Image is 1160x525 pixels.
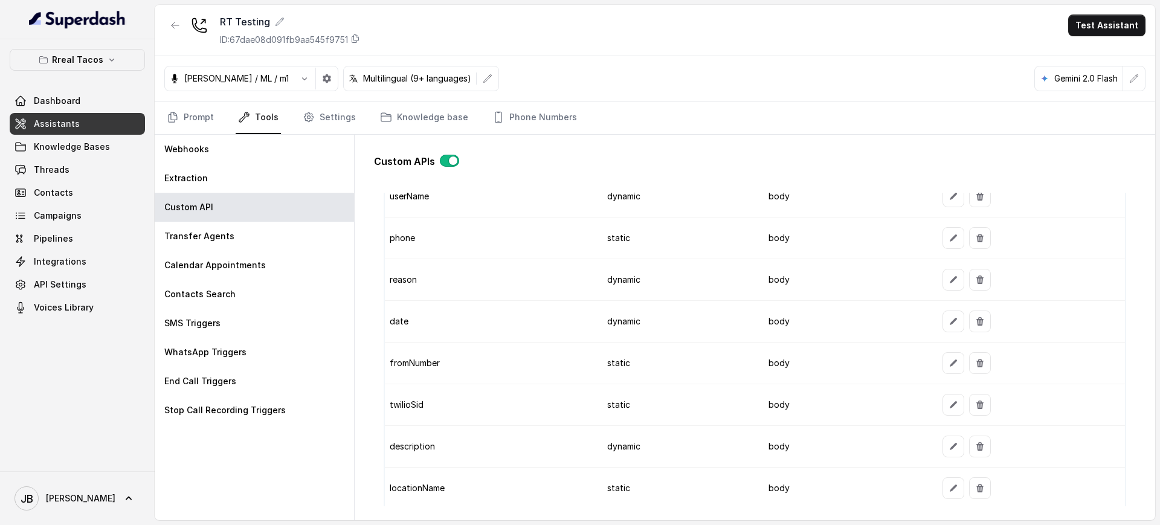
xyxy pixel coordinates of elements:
td: body [759,259,933,301]
td: reason [385,259,598,301]
p: End Call Triggers [164,375,236,387]
span: Knowledge Bases [34,141,110,153]
a: Contacts [10,182,145,204]
p: Transfer Agents [164,230,234,242]
nav: Tabs [164,101,1145,134]
p: Calendar Appointments [164,259,266,271]
p: ID: 67dae08d091fb9aa545f9751 [220,34,348,46]
td: dynamic [598,426,758,468]
a: Prompt [164,101,216,134]
span: Contacts [34,187,73,199]
a: Tools [236,101,281,134]
span: Pipelines [34,233,73,245]
a: Knowledge Bases [10,136,145,158]
p: Contacts Search [164,288,236,300]
td: dynamic [598,301,758,343]
td: phone [385,217,598,259]
td: body [759,343,933,384]
a: Settings [300,101,358,134]
td: description [385,426,598,468]
td: static [598,468,758,509]
p: SMS Triggers [164,317,221,329]
p: Multilingual (9+ languages) [363,72,471,85]
span: Integrations [34,256,86,268]
button: Rreal Tacos [10,49,145,71]
p: Rreal Tacos [52,53,103,67]
td: body [759,426,933,468]
svg: google logo [1040,74,1049,83]
p: Webhooks [164,143,209,155]
p: Gemini 2.0 Flash [1054,72,1118,85]
div: RT Testing [220,14,360,29]
span: API Settings [34,279,86,291]
td: dynamic [598,176,758,217]
p: Custom API [164,201,213,213]
a: Pipelines [10,228,145,250]
p: Extraction [164,172,208,184]
span: Voices Library [34,301,94,314]
span: Assistants [34,118,80,130]
a: [PERSON_NAME] [10,482,145,515]
button: Test Assistant [1068,14,1145,36]
td: locationName [385,468,598,509]
td: body [759,384,933,426]
p: Stop Call Recording Triggers [164,404,286,416]
a: Assistants [10,113,145,135]
a: Dashboard [10,90,145,112]
span: Dashboard [34,95,80,107]
span: Threads [34,164,69,176]
td: body [759,217,933,259]
td: date [385,301,598,343]
td: static [598,343,758,384]
td: body [759,468,933,509]
td: dynamic [598,259,758,301]
span: Campaigns [34,210,82,222]
a: Integrations [10,251,145,272]
td: body [759,176,933,217]
td: body [759,301,933,343]
td: twilioSid [385,384,598,426]
td: fromNumber [385,343,598,384]
a: Threads [10,159,145,181]
text: JB [21,492,33,505]
p: WhatsApp Triggers [164,346,246,358]
td: userName [385,176,598,217]
td: static [598,217,758,259]
a: Phone Numbers [490,101,579,134]
td: static [598,384,758,426]
a: API Settings [10,274,145,295]
img: light.svg [29,10,126,29]
p: Custom APIs [374,154,435,169]
a: Knowledge base [378,101,471,134]
p: [PERSON_NAME] / ML / m1 [184,72,289,85]
a: Campaigns [10,205,145,227]
a: Voices Library [10,297,145,318]
span: [PERSON_NAME] [46,492,115,504]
